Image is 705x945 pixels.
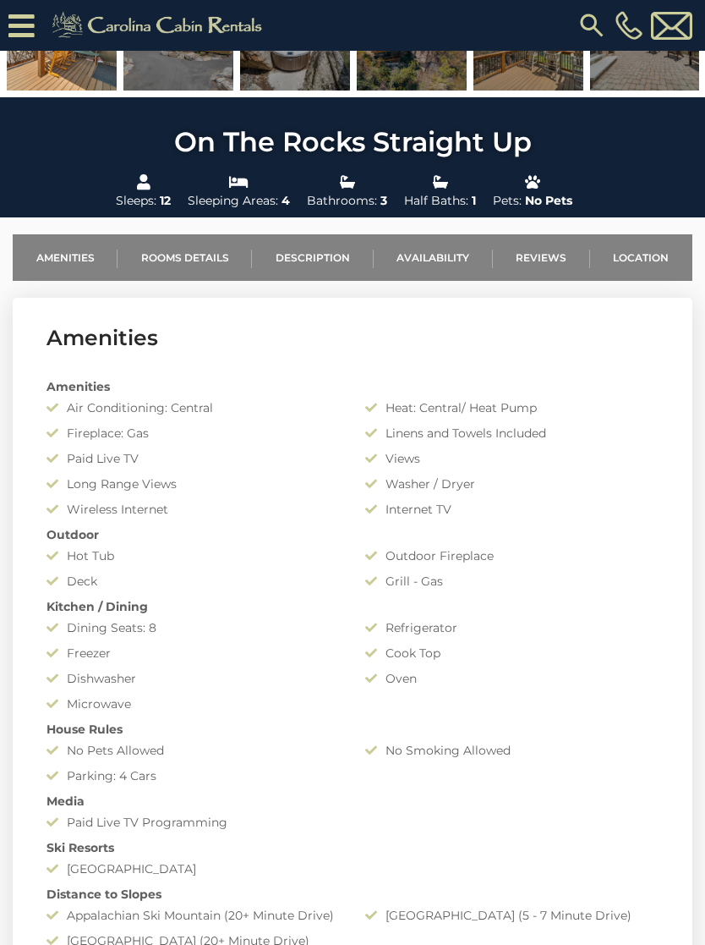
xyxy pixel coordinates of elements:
[34,547,352,564] div: Hot Tub
[34,475,352,492] div: Long Range Views
[352,501,671,518] div: Internet TV
[34,907,352,924] div: Appalachian Ski Mountain (20+ Minute Drive)
[34,378,671,395] div: Amenities
[352,670,671,687] div: Oven
[493,234,590,281] a: Reviews
[34,399,352,416] div: Air Conditioning: Central
[43,8,276,42] img: Khaki-logo.png
[352,645,671,662] div: Cook Top
[117,234,252,281] a: Rooms Details
[34,526,671,543] div: Outdoor
[352,399,671,416] div: Heat: Central/ Heat Pump
[46,323,659,353] h3: Amenities
[252,234,373,281] a: Description
[34,619,352,636] div: Dining Seats: 8
[13,234,117,281] a: Amenities
[34,573,352,590] div: Deck
[34,793,671,810] div: Media
[34,767,352,784] div: Parking: 4 Cars
[34,501,352,518] div: Wireless Internet
[34,450,352,467] div: Paid Live TV
[352,573,671,590] div: Grill - Gas
[352,547,671,564] div: Outdoor Fireplace
[352,907,671,924] div: [GEOGRAPHIC_DATA] (5 - 7 Minute Drive)
[34,695,352,712] div: Microwave
[34,860,352,877] div: [GEOGRAPHIC_DATA]
[352,475,671,492] div: Washer / Dryer
[352,742,671,759] div: No Smoking Allowed
[352,450,671,467] div: Views
[352,425,671,442] div: Linens and Towels Included
[34,886,671,903] div: Distance to Slopes
[374,234,493,281] a: Availability
[577,10,607,41] img: search-regular.svg
[34,721,671,738] div: House Rules
[34,670,352,687] div: Dishwasher
[34,425,352,442] div: Fireplace: Gas
[590,234,692,281] a: Location
[352,619,671,636] div: Refrigerator
[611,11,647,40] a: [PHONE_NUMBER]
[34,645,352,662] div: Freezer
[34,598,671,615] div: Kitchen / Dining
[34,839,671,856] div: Ski Resorts
[34,742,352,759] div: No Pets Allowed
[34,814,352,831] div: Paid Live TV Programming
